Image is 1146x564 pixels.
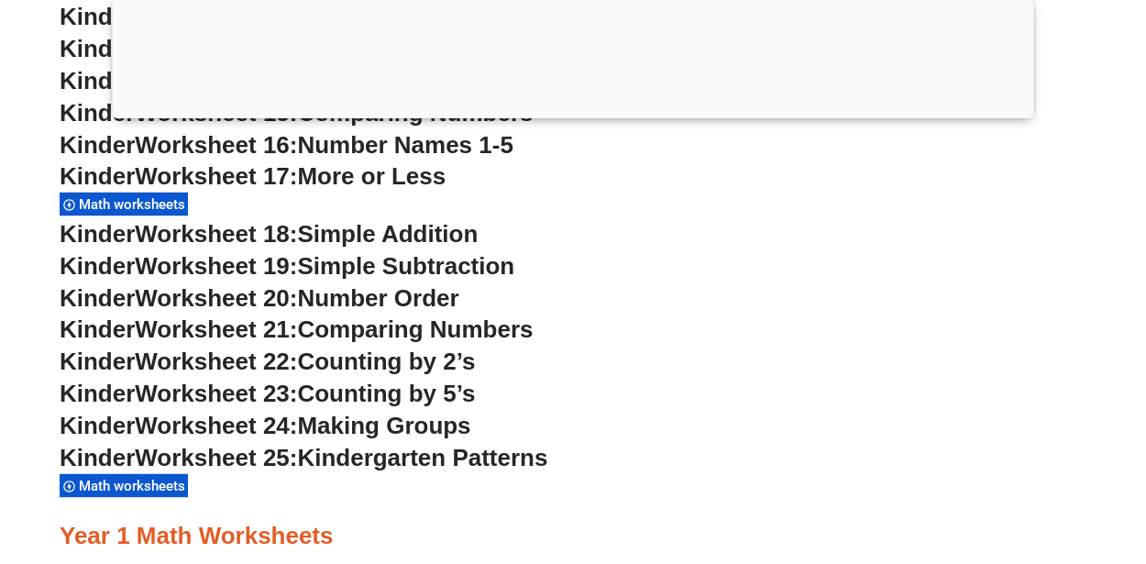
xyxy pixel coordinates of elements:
span: Worksheet 24: [135,412,297,439]
span: More or Less [297,162,446,190]
span: Kinder [60,380,135,407]
span: Worksheet 25: [135,444,297,471]
span: Comparing Numbers [297,99,533,127]
span: Worksheet 23: [135,380,297,407]
span: Number Order [297,284,458,312]
span: Kindergarten Patterns [297,444,547,471]
span: Kinder [60,67,135,94]
span: Worksheet 21: [135,315,297,343]
span: Math worksheets [79,196,191,213]
span: Counting by 2’s [297,348,475,375]
span: Kinder [60,284,135,312]
span: Kinder [60,348,135,375]
span: Worksheet 17: [135,162,297,190]
span: Kinder [60,35,135,62]
span: Worksheet 16: [135,131,297,159]
span: Kinder [60,162,135,190]
span: Simple Subtraction [297,252,514,280]
span: Number Names 1-5 [297,131,512,159]
div: Math worksheets [60,192,188,216]
span: Worksheet 20: [135,284,297,312]
span: Worksheet 15: [135,99,297,127]
h3: Year 1 Math Worksheets [60,521,1086,552]
span: Kinder [60,252,135,280]
div: Math worksheets [60,473,188,498]
span: Kinder [60,444,135,471]
span: Kinder [60,315,135,343]
span: Kinder [60,220,135,248]
span: Kinder [60,3,135,30]
span: Making Groups [297,412,470,439]
span: Worksheet 22: [135,348,297,375]
span: Math worksheets [79,478,191,494]
span: Kinder [60,99,135,127]
span: Worksheet 19: [135,252,297,280]
span: Worksheet 18: [135,220,297,248]
span: Comparing Numbers [297,315,533,343]
span: Kinder [60,412,135,439]
span: Counting by 5’s [297,380,475,407]
span: Simple Addition [297,220,478,248]
iframe: Chat Widget [843,357,1146,564]
span: Kinder [60,131,135,159]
